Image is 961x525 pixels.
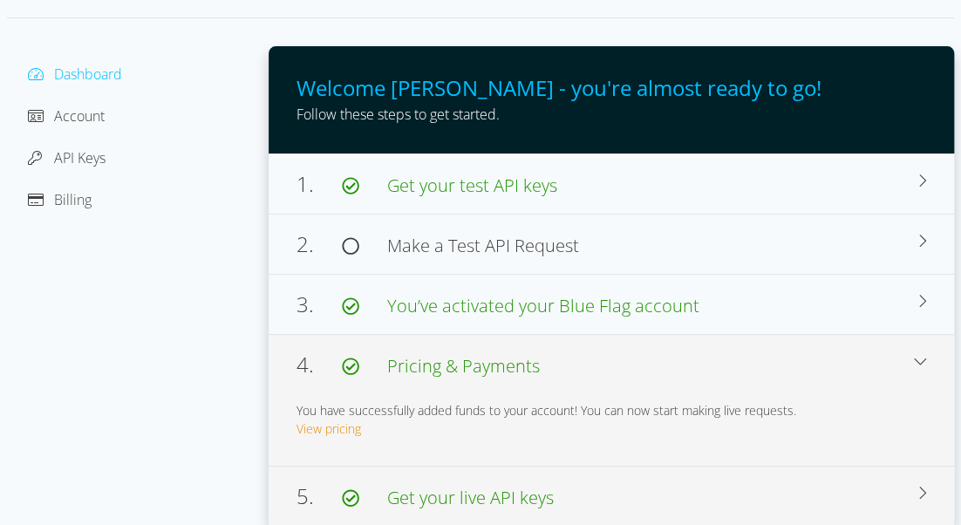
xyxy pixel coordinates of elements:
[28,106,105,126] a: Account
[387,486,554,509] span: Get your live API keys
[296,420,361,437] a: View pricing
[296,350,342,378] span: 4.
[296,290,342,318] span: 3.
[296,105,500,124] span: Follow these steps to get started.
[387,174,557,197] span: Get your test API keys
[54,106,105,126] span: Account
[387,354,540,378] span: Pricing & Payments
[296,481,342,510] span: 5.
[28,148,106,167] a: API Keys
[296,401,926,419] div: You have successfully added funds to your account! You can now start making live requests.
[296,73,821,102] span: Welcome [PERSON_NAME] - you're almost ready to go!
[54,148,106,167] span: API Keys
[387,234,579,257] span: Make a Test API Request
[296,229,342,258] span: 2.
[28,65,122,84] a: Dashboard
[54,65,122,84] span: Dashboard
[28,190,92,209] a: Billing
[387,294,699,317] span: You’ve activated your Blue Flag account
[54,190,92,209] span: Billing
[296,169,342,198] span: 1.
